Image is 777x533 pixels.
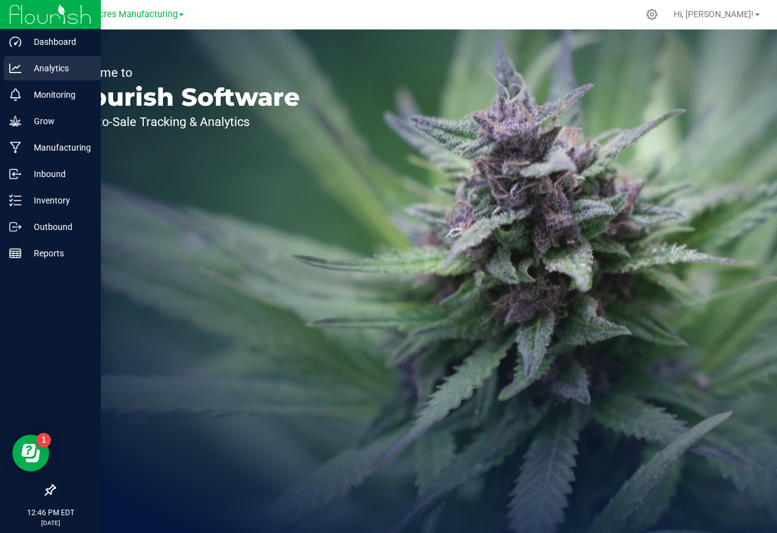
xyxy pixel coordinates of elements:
[9,36,22,48] inline-svg: Dashboard
[6,507,95,518] p: 12:46 PM EDT
[6,518,95,527] p: [DATE]
[66,116,300,128] p: Seed-to-Sale Tracking & Analytics
[22,34,95,49] p: Dashboard
[9,194,22,207] inline-svg: Inventory
[22,61,95,76] p: Analytics
[9,221,22,233] inline-svg: Outbound
[9,247,22,259] inline-svg: Reports
[22,246,95,261] p: Reports
[67,9,178,20] span: Green Acres Manufacturing
[22,114,95,128] p: Grow
[22,219,95,234] p: Outbound
[36,433,51,448] iframe: Resource center unread badge
[22,193,95,208] p: Inventory
[12,435,49,472] iframe: Resource center
[9,89,22,101] inline-svg: Monitoring
[22,140,95,155] p: Manufacturing
[9,141,22,154] inline-svg: Manufacturing
[66,85,300,109] p: Flourish Software
[9,168,22,180] inline-svg: Inbound
[22,87,95,102] p: Monitoring
[644,9,660,20] div: Manage settings
[674,9,754,19] span: Hi, [PERSON_NAME]!
[22,167,95,181] p: Inbound
[9,62,22,74] inline-svg: Analytics
[9,115,22,127] inline-svg: Grow
[66,66,300,79] p: Welcome to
